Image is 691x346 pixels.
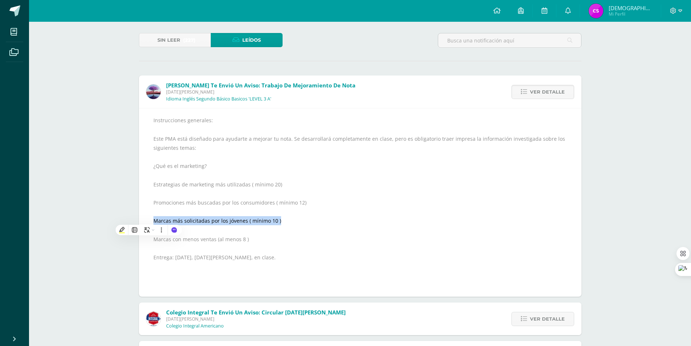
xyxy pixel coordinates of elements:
[153,116,567,289] div: Instrucciones generales: Este PMA está diseñado para ayudarte a mejorar tu nota. Se desarrollará ...
[157,33,180,47] span: Sin leer
[146,312,161,326] img: 3d8ecf278a7f74c562a74fe44b321cd5.png
[183,33,196,47] span: (227)
[166,316,346,322] span: [DATE][PERSON_NAME]
[242,33,261,47] span: Leídos
[166,323,224,329] p: Colegio Integral Americano
[139,33,211,47] a: Sin leer(227)
[166,89,355,95] span: [DATE][PERSON_NAME]
[438,33,581,48] input: Busca una notificación aquí
[146,85,161,99] img: 819dedfd066c28cbca04477d4ebe005d.png
[589,4,603,18] img: 550e9ee8622cf762997876864c022421.png
[211,33,283,47] a: Leídos
[609,4,652,12] span: [DEMOGRAPHIC_DATA][PERSON_NAME]
[530,85,565,99] span: Ver detalle
[530,312,565,326] span: Ver detalle
[166,96,271,102] p: Idioma Inglés Segundo Básico Basicos 'LEVEL 3 A'
[609,11,652,17] span: Mi Perfil
[166,82,355,89] span: [PERSON_NAME] te envió un aviso: Trabajo de Mejoramiento de nota
[166,309,346,316] span: Colegio Integral te envió un aviso: Circular [DATE][PERSON_NAME]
